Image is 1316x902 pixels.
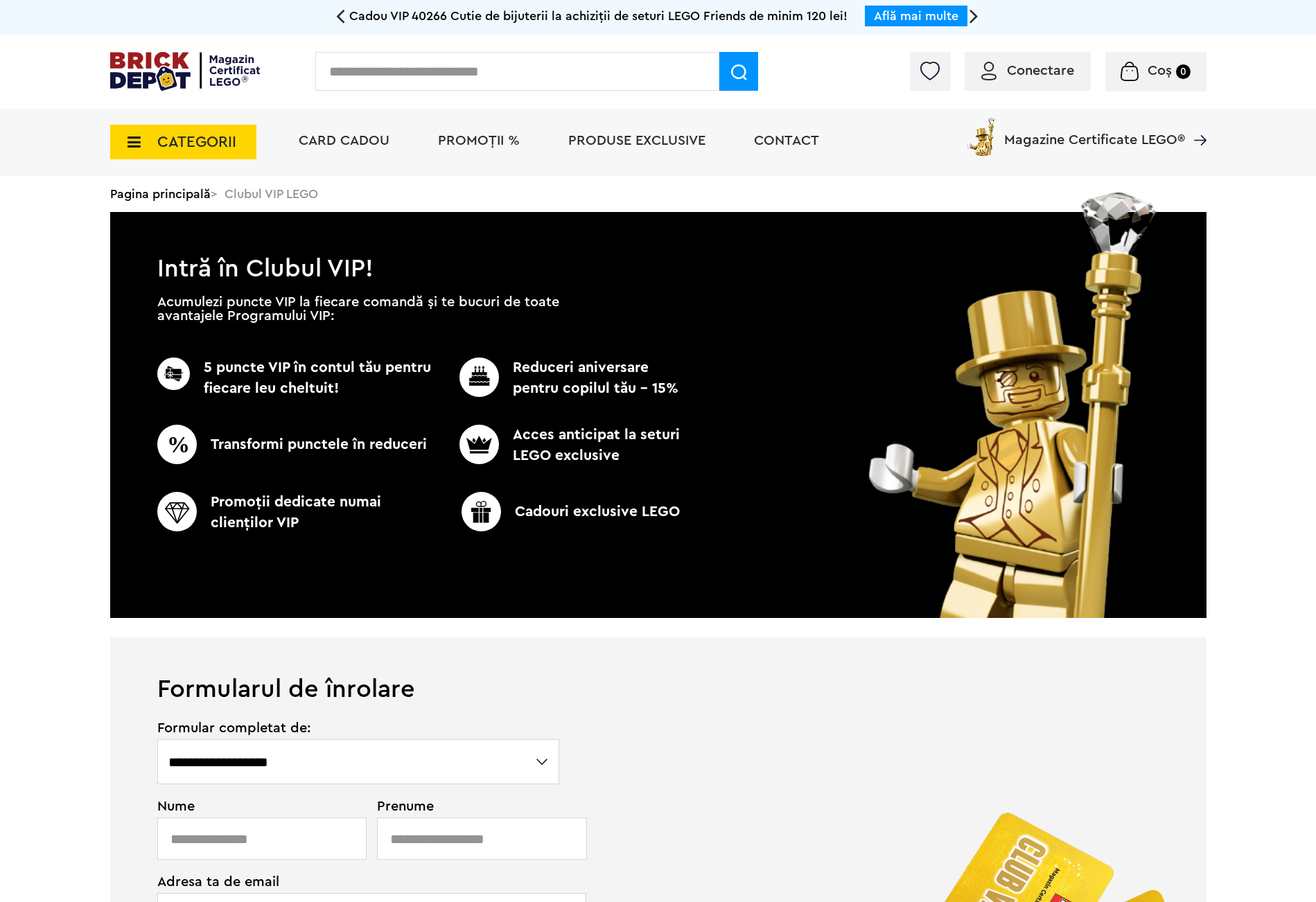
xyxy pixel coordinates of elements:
a: Află mai multe [874,10,958,22]
p: 5 puncte VIP în contul tău pentru fiecare leu cheltuit! [157,357,437,399]
a: Pagina principală [110,188,211,200]
img: CC_BD_Green_chek_mark [157,357,190,390]
img: CC_BD_Green_chek_mark [462,492,501,531]
a: Conectare [981,64,1074,78]
a: Magazine Certificate LEGO® [1185,115,1207,129]
small: 0 [1176,64,1191,79]
img: CC_BD_Green_chek_mark [157,492,197,531]
span: Coș [1148,64,1172,78]
div: > Clubul VIP LEGO [110,176,1207,212]
a: Card Cadou [299,134,389,148]
p: Transformi punctele în reduceri [157,425,437,464]
p: Reduceri aniversare pentru copilul tău - 15% [437,357,685,399]
span: Formular completat de: [157,721,561,735]
img: CC_BD_Green_chek_mark [459,357,499,397]
p: Acces anticipat la seturi LEGO exclusive [437,425,685,466]
span: Adresa ta de email [157,875,561,889]
h1: Intră în Clubul VIP! [110,212,1207,276]
img: CC_BD_Green_chek_mark [157,425,197,464]
a: PROMOȚII % [438,134,520,148]
img: vip_page_image [850,193,1177,618]
a: Contact [754,134,819,148]
p: Promoţii dedicate numai clienţilor VIP [157,492,437,533]
p: Acumulezi puncte VIP la fiecare comandă și te bucuri de toate avantajele Programului VIP: [157,295,559,323]
p: Cadouri exclusive LEGO [431,492,710,531]
span: Prenume [377,799,561,813]
span: Magazine Certificate LEGO® [1004,115,1185,147]
h1: Formularul de înrolare [110,637,1207,702]
img: CC_BD_Green_chek_mark [459,425,499,464]
span: Cadou VIP 40266 Cutie de bijuterii la achiziții de seturi LEGO Friends de minim 120 lei! [349,10,848,22]
span: Nume [157,799,360,813]
a: Produse exclusive [568,134,705,148]
span: Conectare [1007,64,1074,78]
span: CATEGORII [157,134,236,150]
